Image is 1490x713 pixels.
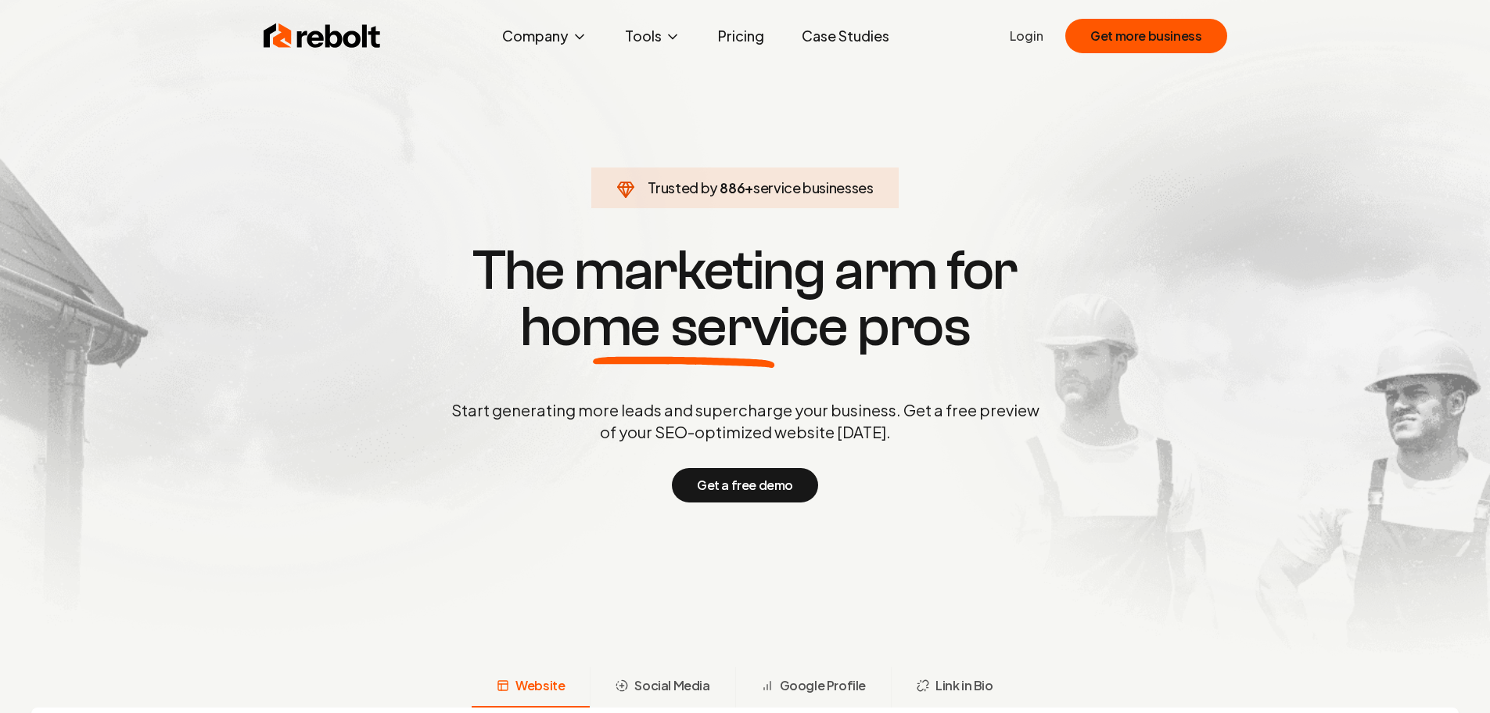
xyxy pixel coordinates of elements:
button: Link in Bio [891,667,1018,708]
span: home service [520,299,848,355]
button: Get a free demo [672,468,818,502]
span: Trusted by [648,178,717,196]
p: Start generating more leads and supercharge your business. Get a free preview of your SEO-optimiz... [448,399,1043,443]
button: Google Profile [735,667,891,708]
span: Google Profile [780,676,866,695]
span: Link in Bio [935,676,993,695]
h1: The marketing arm for pros [370,243,1121,355]
span: Website [515,676,565,695]
a: Case Studies [789,20,902,52]
a: Login [1010,27,1043,45]
span: Social Media [634,676,709,695]
button: Website [472,667,590,708]
button: Tools [612,20,693,52]
button: Get more business [1065,19,1226,53]
button: Social Media [590,667,734,708]
span: 886 [720,177,745,199]
a: Pricing [706,20,777,52]
button: Company [490,20,600,52]
span: + [745,178,753,196]
img: Rebolt Logo [264,20,381,52]
span: service businesses [753,178,874,196]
